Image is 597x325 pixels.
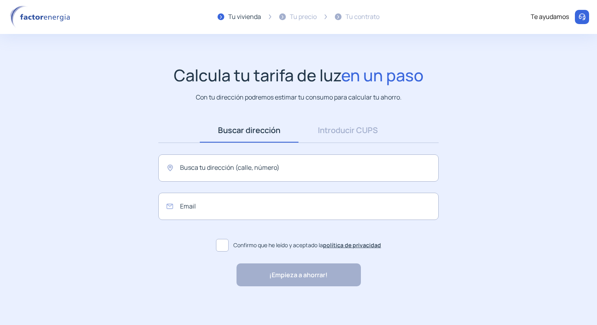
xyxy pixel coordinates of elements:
[341,64,424,86] span: en un paso
[298,118,397,143] a: Introducir CUPS
[196,92,402,102] p: Con tu dirección podremos estimar tu consumo para calcular tu ahorro.
[345,12,379,22] div: Tu contrato
[8,6,75,28] img: logo factor
[200,118,298,143] a: Buscar dirección
[233,241,381,250] span: Confirmo que he leído y aceptado la
[319,299,374,304] img: Trustpilot
[228,12,261,22] div: Tu vivienda
[323,241,381,249] a: política de privacidad
[531,12,569,22] div: Te ayudamos
[223,296,315,306] p: "Rapidez y buen trato al cliente"
[174,66,424,85] h1: Calcula tu tarifa de luz
[578,13,586,21] img: llamar
[290,12,317,22] div: Tu precio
